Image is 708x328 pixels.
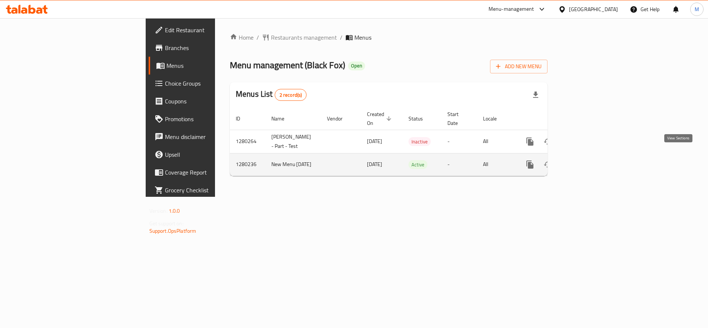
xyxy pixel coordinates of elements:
[166,61,258,70] span: Menus
[477,130,515,153] td: All
[447,110,468,127] span: Start Date
[348,62,365,70] div: Open
[230,33,547,42] nav: breadcrumb
[149,39,264,57] a: Branches
[367,110,394,127] span: Created On
[275,92,307,99] span: 2 record(s)
[265,130,321,153] td: [PERSON_NAME] - Part - Test
[165,26,258,34] span: Edit Restaurant
[275,89,307,101] div: Total records count
[496,62,542,71] span: Add New Menu
[477,153,515,176] td: All
[539,133,557,150] button: Change Status
[539,156,557,173] button: Change Status
[354,33,371,42] span: Menus
[230,107,598,176] table: enhanced table
[367,136,382,146] span: [DATE]
[271,114,294,123] span: Name
[515,107,598,130] th: Actions
[149,146,264,163] a: Upsell
[527,86,545,104] div: Export file
[149,128,264,146] a: Menu disclaimer
[149,206,168,216] span: Version:
[165,115,258,123] span: Promotions
[165,79,258,88] span: Choice Groups
[695,5,699,13] span: M
[149,219,183,228] span: Get support on:
[327,114,352,123] span: Vendor
[408,138,431,146] span: Inactive
[569,5,618,13] div: [GEOGRAPHIC_DATA]
[521,133,539,150] button: more
[521,156,539,173] button: more
[236,114,250,123] span: ID
[490,60,547,73] button: Add New Menu
[262,33,337,42] a: Restaurants management
[441,130,477,153] td: -
[165,132,258,141] span: Menu disclaimer
[149,92,264,110] a: Coupons
[149,110,264,128] a: Promotions
[348,63,365,69] span: Open
[483,114,506,123] span: Locale
[149,74,264,92] a: Choice Groups
[408,137,431,146] div: Inactive
[236,89,307,101] h2: Menus List
[489,5,534,14] div: Menu-management
[408,160,427,169] div: Active
[265,153,321,176] td: New Menu [DATE]
[408,160,427,169] span: Active
[165,97,258,106] span: Coupons
[165,168,258,177] span: Coverage Report
[441,153,477,176] td: -
[169,206,180,216] span: 1.0.0
[149,21,264,39] a: Edit Restaurant
[149,226,196,236] a: Support.OpsPlatform
[408,114,433,123] span: Status
[149,181,264,199] a: Grocery Checklist
[165,150,258,159] span: Upsell
[165,186,258,195] span: Grocery Checklist
[271,33,337,42] span: Restaurants management
[230,57,345,73] span: Menu management ( Black Fox )
[165,43,258,52] span: Branches
[340,33,343,42] li: /
[367,159,382,169] span: [DATE]
[149,163,264,181] a: Coverage Report
[149,57,264,74] a: Menus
